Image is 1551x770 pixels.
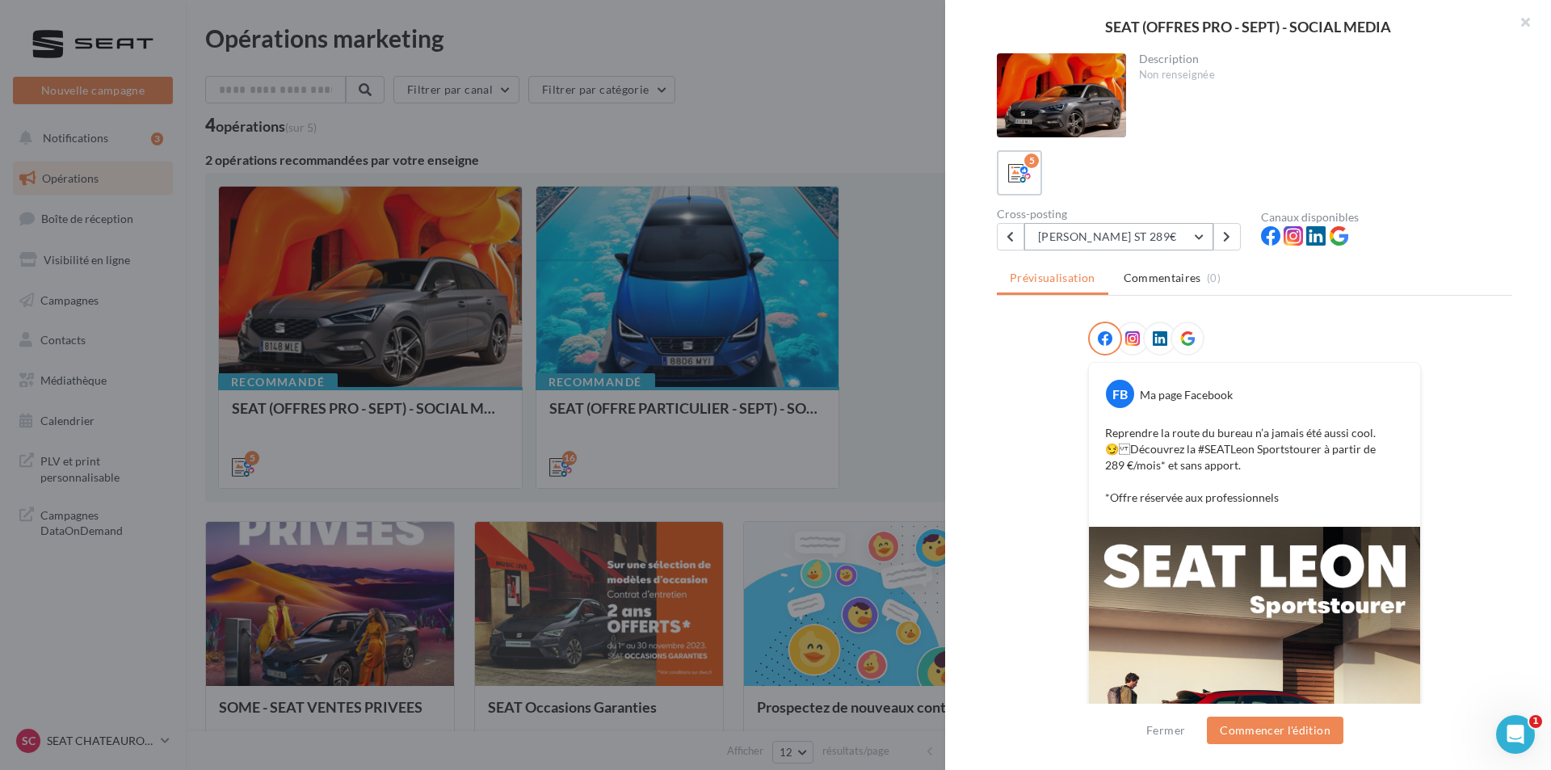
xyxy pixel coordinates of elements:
[1124,270,1201,286] span: Commentaires
[1024,223,1213,250] button: [PERSON_NAME] ST 289€
[1106,380,1134,408] div: FB
[1207,271,1221,284] span: (0)
[1261,212,1512,223] div: Canaux disponibles
[1140,721,1192,740] button: Fermer
[971,19,1525,34] div: SEAT (OFFRES PRO - SEPT) - SOCIAL MEDIA
[1529,715,1542,728] span: 1
[1024,154,1039,168] div: 5
[1140,387,1233,403] div: Ma page Facebook
[1139,53,1500,65] div: Description
[1139,68,1500,82] div: Non renseignée
[1105,425,1404,506] p: Reprendre la route du bureau n’a jamais été aussi cool. 😏 Découvrez la #SEATLeon Sportstourer à p...
[997,208,1248,220] div: Cross-posting
[1207,717,1343,744] button: Commencer l'édition
[1496,715,1535,754] iframe: Intercom live chat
